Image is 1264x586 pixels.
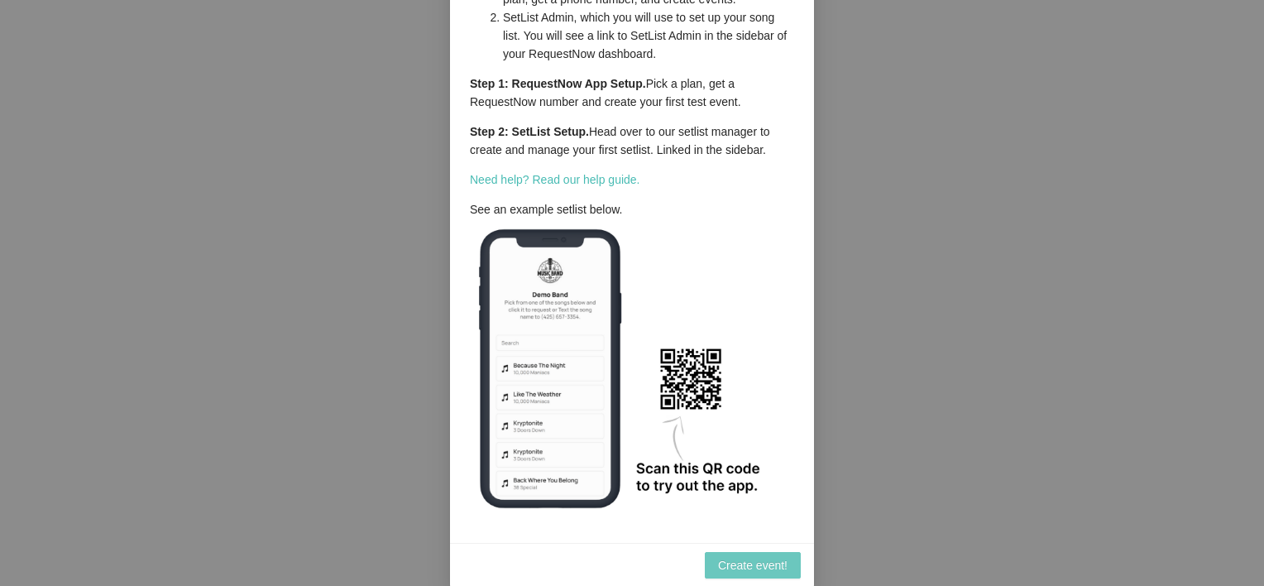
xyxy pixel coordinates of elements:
[718,556,788,574] span: Create event!
[470,122,794,159] p: Head over to our setlist manager to create and manage your first setlist. Linked in the sidebar.
[705,552,801,579] button: Create event!
[512,125,589,138] b: SetList Setup.
[512,77,646,90] b: RequestNow App Setup.
[470,77,509,90] b: Step 1:
[470,219,801,523] img: setlist_example.png
[470,74,794,111] p: Pick a plan, get a RequestNow number and create your first test event.
[470,173,640,186] a: Need help? Read our help guide.
[503,8,794,63] li: SetList Admin, which you will use to set up your song list. You will see a link to SetList Admin ...
[470,125,509,138] b: Step 2:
